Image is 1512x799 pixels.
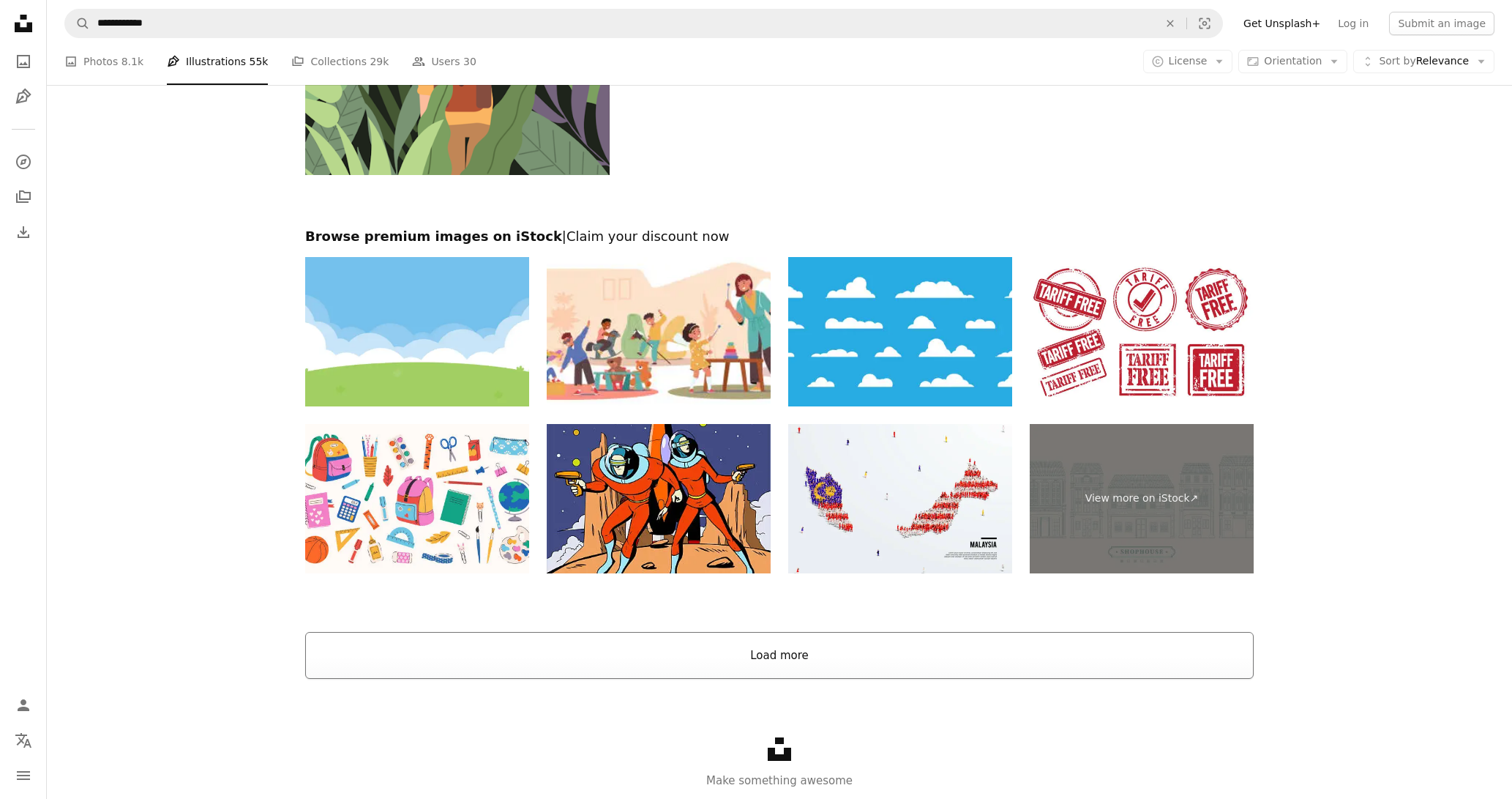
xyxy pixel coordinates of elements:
[305,228,1254,245] h2: Browse premium images on iStock
[412,38,476,85] a: Users 30
[65,10,90,37] button: Search Unsplash
[9,47,38,76] a: Photos
[1143,50,1233,73] button: License
[9,761,38,790] button: Menu
[47,772,1512,789] p: Make something awesome
[305,424,529,573] img: School supplies set. Backpack, book, globe, paints, ruler, pen, pencil, calculator, pencil box, b...
[9,82,38,111] a: Illustrations
[562,228,730,244] span: | Claim your discount now
[64,9,1223,38] form: Find visuals sitewide
[9,182,38,212] a: Collections
[1235,12,1329,35] a: Get Unsplash+
[1154,10,1186,37] button: Clear
[1030,257,1254,406] img: Set of Tariff Free rubber stamps in red very distressed and worn on white background
[9,726,38,755] button: Language
[1379,55,1415,67] span: Sort by
[1238,50,1347,73] button: Orientation
[9,691,38,720] a: Log in / Sign up
[1389,12,1494,35] button: Submit an image
[547,257,771,406] img: Group Of Children Engaged In Playful Activities Under The Supervision Of Teacher In A Cheerful Ki...
[1329,12,1377,35] a: Log in
[1379,54,1469,69] span: Relevance
[788,424,1012,573] img: Malaysia Map and Flag. A large group of people in the Malaysian flag color form to create the map...
[370,53,389,70] span: 29k
[1169,55,1208,67] span: License
[9,218,38,247] a: Download History
[305,632,1254,679] button: Load more
[121,53,143,70] span: 8.1k
[1187,10,1222,37] button: Visual search
[9,9,38,41] a: Home — Unsplash
[463,53,476,70] span: 30
[305,257,529,406] img: An illustration of a blue sky with white clouds over a lush green garden landscape.
[64,38,143,85] a: Photos 8.1k
[1030,424,1254,573] a: View more on iStock↗
[547,424,771,573] img: Vector Retro Style Space Astronauts Stranded on a Planet Stock Illustration
[788,257,1012,406] img: Cartoon Cloud set, vector illustration
[9,147,38,176] a: Explore
[1353,50,1494,73] button: Sort byRelevance
[1264,55,1322,67] span: Orientation
[291,38,389,85] a: Collections 29k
